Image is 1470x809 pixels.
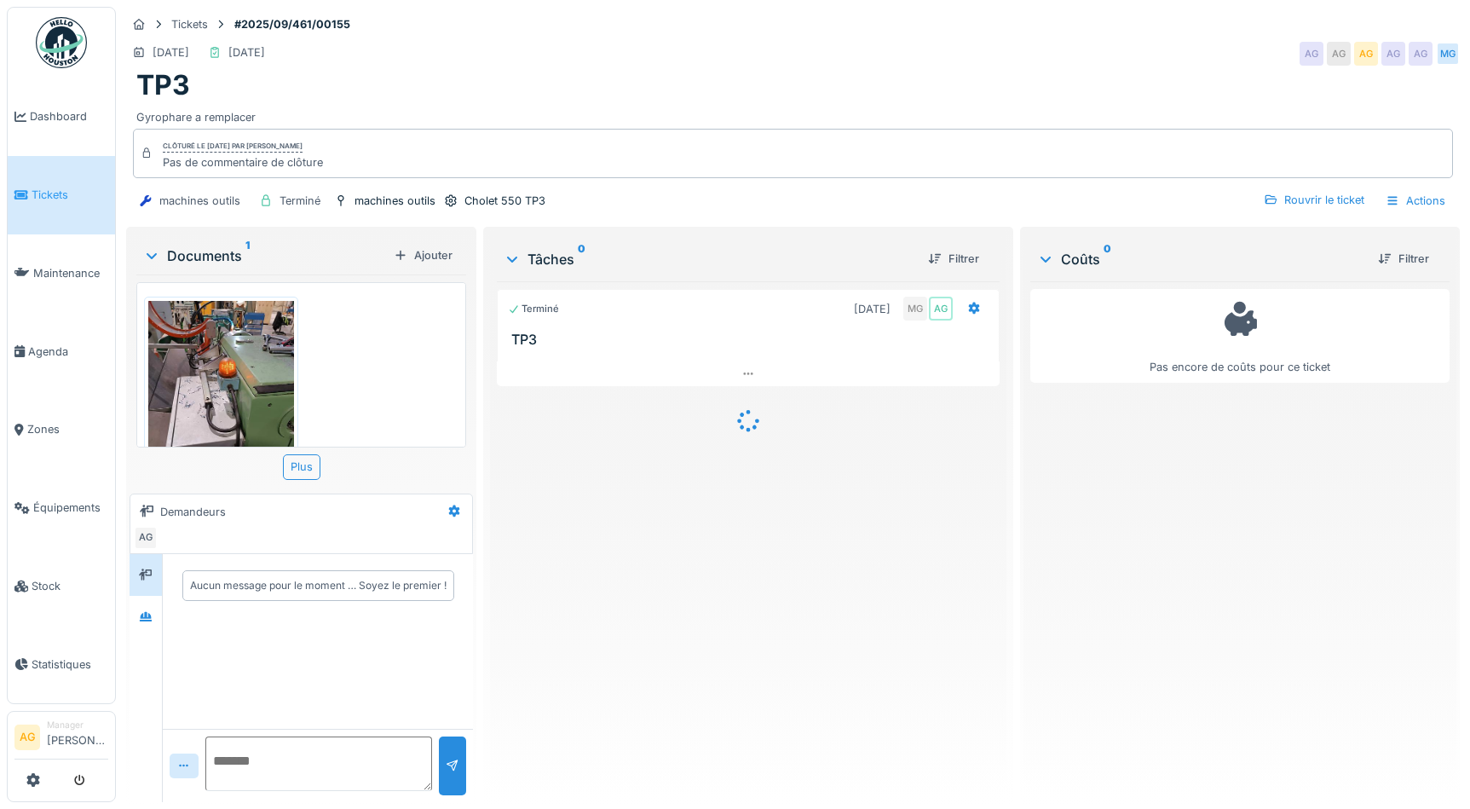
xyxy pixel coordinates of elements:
[27,421,108,437] span: Zones
[8,547,115,626] a: Stock
[30,108,108,124] span: Dashboard
[1257,188,1371,211] div: Rouvrir le ticket
[8,625,115,703] a: Statistiques
[190,578,447,593] div: Aucun message pour le moment … Soyez le premier !
[921,247,986,270] div: Filtrer
[903,297,927,321] div: MG
[153,44,189,61] div: [DATE]
[8,234,115,313] a: Maintenance
[1378,188,1453,213] div: Actions
[136,102,1450,125] div: Gyrophare a remplacer
[280,193,320,209] div: Terminé
[47,719,108,755] li: [PERSON_NAME]
[464,193,545,209] div: Cholet 550 TP3
[163,154,323,170] div: Pas de commentaire de clôture
[36,17,87,68] img: Badge_color-CXgf-gQk.svg
[1381,42,1405,66] div: AG
[1037,249,1364,269] div: Coûts
[1327,42,1351,66] div: AG
[578,249,585,269] sup: 0
[245,246,250,266] sup: 1
[8,78,115,156] a: Dashboard
[32,656,108,673] span: Statistiques
[136,69,190,101] h1: TP3
[1300,42,1323,66] div: AG
[228,16,357,32] strong: #2025/09/461/00155
[1436,42,1460,66] div: MG
[1371,247,1436,270] div: Filtrer
[8,156,115,234] a: Tickets
[511,332,991,348] h3: TP3
[8,312,115,390] a: Agenda
[14,719,108,760] a: AG Manager[PERSON_NAME]
[171,16,208,32] div: Tickets
[163,141,303,153] div: Clôturé le [DATE] par [PERSON_NAME]
[387,244,459,267] div: Ajouter
[14,725,40,750] li: AG
[143,246,387,266] div: Documents
[32,578,108,594] span: Stock
[854,301,891,317] div: [DATE]
[32,187,108,203] span: Tickets
[33,500,108,516] span: Équipements
[508,302,559,316] div: Terminé
[504,249,914,269] div: Tâches
[1104,249,1111,269] sup: 0
[1409,42,1433,66] div: AG
[228,44,265,61] div: [DATE]
[159,193,240,209] div: machines outils
[160,504,226,520] div: Demandeurs
[148,301,294,494] img: jbvzm3g8815wnmaw3rt93hi06ew8
[47,719,108,731] div: Manager
[28,344,108,360] span: Agenda
[283,454,320,479] div: Plus
[355,193,435,209] div: machines outils
[134,526,158,550] div: AG
[1354,42,1378,66] div: AG
[8,469,115,547] a: Équipements
[8,390,115,469] a: Zones
[1041,297,1438,376] div: Pas encore de coûts pour ce ticket
[929,297,953,321] div: AG
[33,265,108,281] span: Maintenance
